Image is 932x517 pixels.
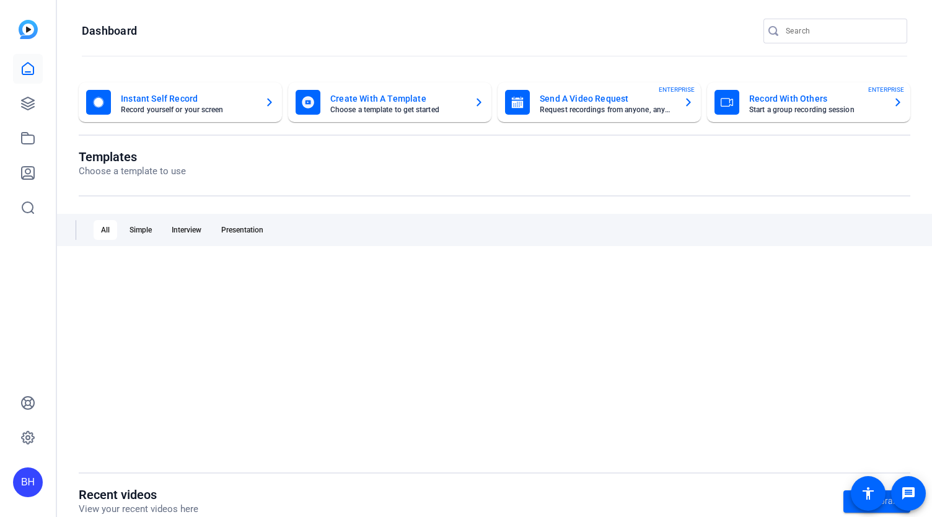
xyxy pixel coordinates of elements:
[843,490,910,513] a: Go to library
[94,220,117,240] div: All
[861,486,876,501] mat-icon: accessibility
[79,164,186,179] p: Choose a template to use
[79,149,186,164] h1: Templates
[498,82,701,122] button: Send A Video RequestRequest recordings from anyone, anywhereENTERPRISE
[13,467,43,497] div: BH
[330,106,464,113] mat-card-subtitle: Choose a template to get started
[164,220,209,240] div: Interview
[19,20,38,39] img: blue-gradient.svg
[214,220,271,240] div: Presentation
[659,85,695,94] span: ENTERPRISE
[121,91,255,106] mat-card-title: Instant Self Record
[901,486,916,501] mat-icon: message
[79,502,198,516] p: View your recent videos here
[540,91,674,106] mat-card-title: Send A Video Request
[79,487,198,502] h1: Recent videos
[122,220,159,240] div: Simple
[749,91,883,106] mat-card-title: Record With Others
[82,24,137,38] h1: Dashboard
[79,82,282,122] button: Instant Self RecordRecord yourself or your screen
[749,106,883,113] mat-card-subtitle: Start a group recording session
[540,106,674,113] mat-card-subtitle: Request recordings from anyone, anywhere
[330,91,464,106] mat-card-title: Create With A Template
[707,82,910,122] button: Record With OthersStart a group recording sessionENTERPRISE
[288,82,491,122] button: Create With A TemplateChoose a template to get started
[868,85,904,94] span: ENTERPRISE
[786,24,897,38] input: Search
[121,106,255,113] mat-card-subtitle: Record yourself or your screen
